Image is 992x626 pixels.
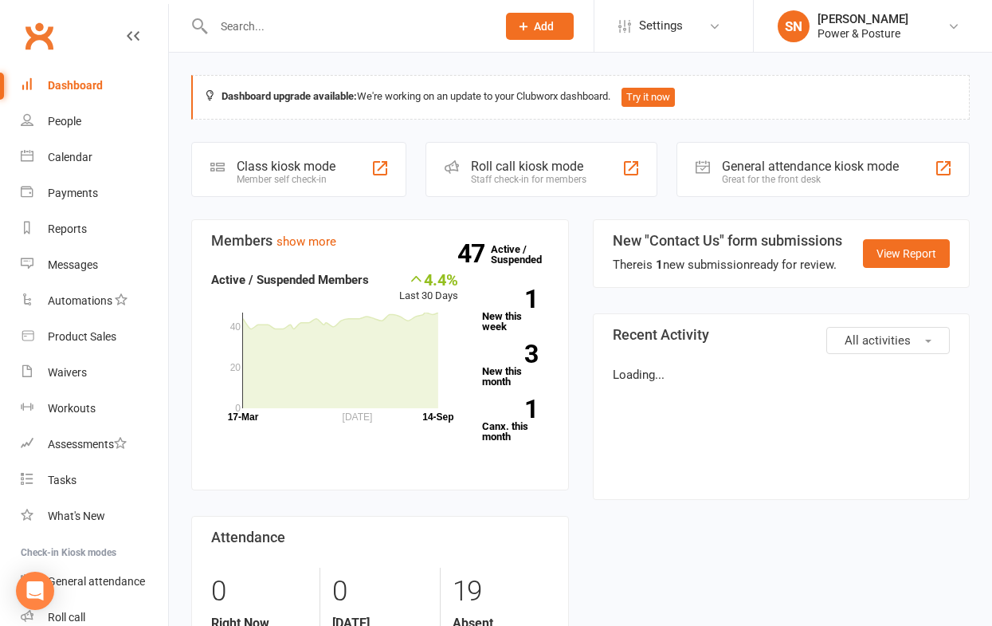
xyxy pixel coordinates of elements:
div: Roll call [48,611,85,624]
a: 3New this month [482,344,548,387]
a: General attendance kiosk mode [21,564,168,600]
p: Loading... [613,365,951,384]
div: Great for the front desk [722,174,899,185]
a: People [21,104,168,140]
div: 19 [453,568,548,616]
a: View Report [863,239,950,268]
button: All activities [826,327,950,354]
a: 1Canx. this month [482,400,548,442]
div: Payments [48,187,98,199]
div: Automations [48,294,112,307]
strong: Active / Suspended Members [211,273,369,287]
div: Staff check-in for members [471,174,586,185]
a: Calendar [21,140,168,175]
div: Messages [48,258,98,271]
span: Add [534,20,554,33]
div: Power & Posture [818,26,908,41]
div: We're working on an update to your Clubworx dashboard. [191,75,970,120]
a: Clubworx [19,16,59,56]
span: Settings [639,8,683,44]
div: General attendance kiosk mode [722,159,899,174]
h3: New "Contact Us" form submissions [613,233,842,249]
div: Tasks [48,474,76,486]
a: Product Sales [21,319,168,355]
div: Product Sales [48,330,116,343]
a: Reports [21,211,168,247]
div: Reports [48,222,87,235]
a: Assessments [21,427,168,463]
div: 0 [332,568,428,616]
a: Waivers [21,355,168,391]
span: All activities [845,333,911,348]
div: What's New [48,510,105,522]
a: Automations [21,283,168,319]
strong: 1 [482,397,538,421]
a: Tasks [21,463,168,498]
div: 0 [211,568,308,616]
strong: 1 [482,287,538,311]
a: Dashboard [21,68,168,104]
div: Open Intercom Messenger [16,572,54,610]
a: What's New [21,498,168,534]
div: 4.4% [399,270,458,288]
strong: 1 [656,258,663,272]
button: Add [506,13,574,40]
strong: 47 [457,242,491,266]
div: [PERSON_NAME] [818,12,908,26]
div: Workouts [48,402,96,415]
strong: Dashboard upgrade available: [222,90,357,102]
button: Try it now [621,88,675,107]
a: Messages [21,247,168,283]
a: Workouts [21,391,168,427]
h3: Recent Activity [613,327,951,343]
div: People [48,115,81,128]
h3: Attendance [211,530,549,545]
div: Last 30 Days [399,270,458,305]
div: Roll call kiosk mode [471,159,586,174]
h3: Members [211,233,549,249]
input: Search... [209,15,485,37]
div: Calendar [48,151,92,163]
strong: 3 [482,342,538,366]
div: Assessments [48,438,127,451]
a: show more [276,234,336,249]
div: Member self check-in [237,174,335,185]
div: Class kiosk mode [237,159,335,174]
a: Payments [21,175,168,211]
div: SN [778,10,810,42]
div: Dashboard [48,79,103,92]
a: 1New this week [482,289,548,332]
div: General attendance [48,575,145,588]
div: Waivers [48,366,87,379]
a: 47Active / Suspended [491,232,561,277]
div: There is new submission ready for review. [613,255,842,274]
